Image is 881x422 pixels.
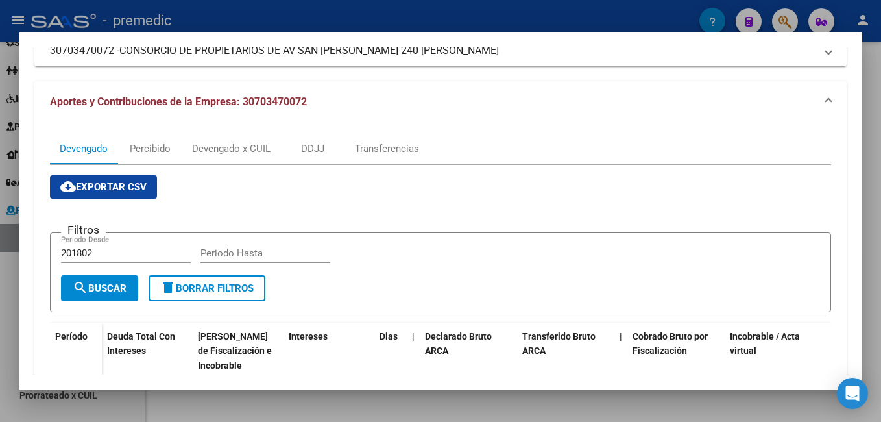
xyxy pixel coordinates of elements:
[425,331,492,356] span: Declarado Bruto ARCA
[407,323,420,380] datatable-header-cell: |
[130,142,171,156] div: Percibido
[412,331,415,341] span: |
[50,175,157,199] button: Exportar CSV
[420,323,517,380] datatable-header-cell: Declarado Bruto ARCA
[837,378,868,409] div: Open Intercom Messenger
[60,179,76,194] mat-icon: cloud_download
[61,223,106,237] h3: Filtros
[284,323,374,380] datatable-header-cell: Intereses
[614,323,627,380] datatable-header-cell: |
[355,142,419,156] div: Transferencias
[522,331,596,356] span: Transferido Bruto ARCA
[60,142,108,156] div: Devengado
[289,331,328,341] span: Intereses
[50,323,102,377] datatable-header-cell: Período
[620,331,622,341] span: |
[102,323,193,380] datatable-header-cell: Deuda Total Con Intereses
[55,331,88,341] span: Período
[160,282,254,294] span: Borrar Filtros
[627,323,725,380] datatable-header-cell: Cobrado Bruto por Fiscalización
[119,43,499,58] span: CONSORCIO DE PROPIETARIOS DE AV SAN [PERSON_NAME] 240 [PERSON_NAME]
[73,280,88,295] mat-icon: search
[198,331,272,371] span: [PERSON_NAME] de Fiscalización e Incobrable
[34,81,847,123] mat-expansion-panel-header: Aportes y Contribuciones de la Empresa: 30703470072
[517,323,614,380] datatable-header-cell: Transferido Bruto ARCA
[730,331,800,356] span: Incobrable / Acta virtual
[50,95,307,108] span: Aportes y Contribuciones de la Empresa: 30703470072
[192,142,271,156] div: Devengado x CUIL
[34,35,847,66] mat-expansion-panel-header: 30703470072 -CONSORCIO DE PROPIETARIOS DE AV SAN [PERSON_NAME] 240 [PERSON_NAME]
[301,142,324,156] div: DDJJ
[73,282,127,294] span: Buscar
[60,181,147,193] span: Exportar CSV
[380,331,398,341] span: Dias
[374,323,407,380] datatable-header-cell: Dias
[725,323,822,380] datatable-header-cell: Incobrable / Acta virtual
[107,331,175,356] span: Deuda Total Con Intereses
[149,275,265,301] button: Borrar Filtros
[193,323,284,380] datatable-header-cell: Deuda Bruta Neto de Fiscalización e Incobrable
[61,275,138,301] button: Buscar
[160,280,176,295] mat-icon: delete
[633,331,708,356] span: Cobrado Bruto por Fiscalización
[50,43,815,58] mat-panel-title: 30703470072 -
